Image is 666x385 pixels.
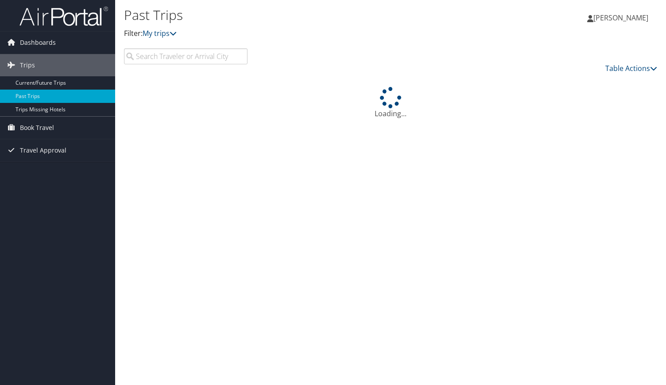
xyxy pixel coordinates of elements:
img: airportal-logo.png [19,6,108,27]
input: Search Traveler or Arrival City [124,48,248,64]
span: Dashboards [20,31,56,54]
a: Table Actions [605,63,657,73]
p: Filter: [124,28,480,39]
span: Travel Approval [20,139,66,161]
a: My trips [143,28,177,38]
span: [PERSON_NAME] [593,13,648,23]
div: Loading... [124,87,657,119]
a: [PERSON_NAME] [587,4,657,31]
h1: Past Trips [124,6,480,24]
span: Book Travel [20,117,54,139]
span: Trips [20,54,35,76]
